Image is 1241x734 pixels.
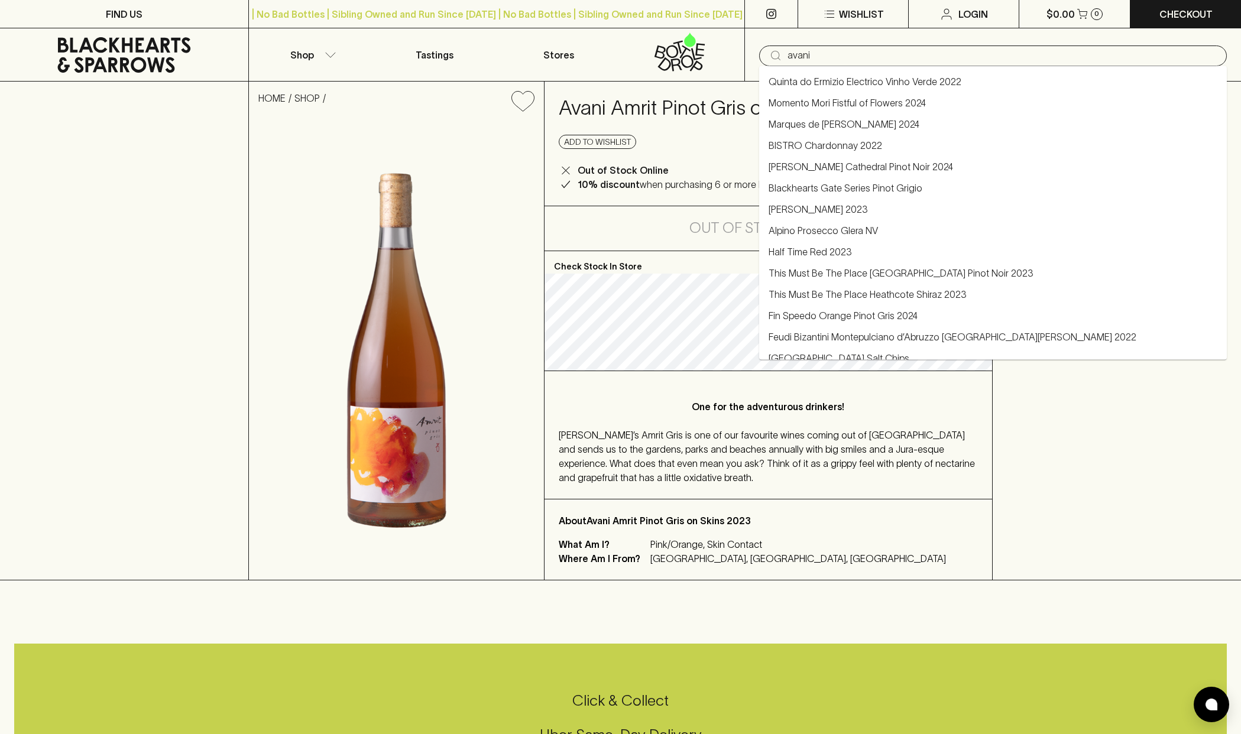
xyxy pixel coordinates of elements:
a: Half Time Red 2023 [769,245,852,259]
a: Marques de [PERSON_NAME] 2024 [769,117,919,131]
a: HOME [258,93,286,103]
h5: Out of Stock Online [689,219,847,238]
a: Momento Mori Fistful of Flowers 2024 [769,96,926,110]
p: Where Am I From? [559,551,647,566]
p: Shop [290,48,314,62]
a: [PERSON_NAME] 2023 [769,202,868,216]
p: About Avani Amrit Pinot Gris on Skins 2023 [559,514,978,528]
h4: Avani Amrit Pinot Gris on Skins 2023 [559,96,897,121]
p: Checkout [1159,7,1213,21]
a: [PERSON_NAME] Cathedral Pinot Noir 2024 [769,160,953,174]
button: Shop [249,28,373,81]
p: Login [958,7,988,21]
b: 10% discount [578,179,640,190]
p: Stores [543,48,574,62]
p: Check Stock In Store [545,251,992,274]
a: SHOP [294,93,320,103]
p: FIND US [106,7,142,21]
button: Add to wishlist [559,135,636,149]
p: Wishlist [839,7,884,21]
p: [GEOGRAPHIC_DATA], [GEOGRAPHIC_DATA], [GEOGRAPHIC_DATA] [650,551,946,566]
p: Tastings [416,48,453,62]
a: Quinta do Ermizio Electrico Vinho Verde 2022 [769,74,961,89]
input: Try "Pinot noir" [788,46,1217,65]
p: Out of Stock Online [578,163,669,177]
a: Blackhearts Gate Series Pinot Grigio [769,181,922,195]
a: This Must Be The Place Heathcote Shiraz 2023 [769,287,967,301]
h5: Click & Collect [14,691,1227,710]
a: Feudi Bizantini Montepulciano d’Abruzzo [GEOGRAPHIC_DATA][PERSON_NAME] 2022 [769,330,1136,344]
a: Tastings [372,28,497,81]
button: Add to wishlist [507,86,539,116]
a: Fin Speedo Orange Pinot Gris 2024 [769,308,918,323]
a: Stores [497,28,621,81]
span: [PERSON_NAME]’s Amrit Gris is one of our favourite wines coming out of [GEOGRAPHIC_DATA] and send... [559,430,975,483]
a: BISTRO Chardonnay 2022 [769,138,882,152]
a: [GEOGRAPHIC_DATA] Salt Chips [769,351,909,365]
a: Alpino Prosecco Glera NV [769,223,878,238]
img: bubble-icon [1206,699,1217,710]
p: when purchasing 6 or more bottles [578,177,788,191]
p: 0 [1094,11,1099,17]
p: What Am I? [559,537,647,551]
p: $0.00 [1046,7,1075,21]
img: 37923.png [249,121,544,580]
p: Pink/Orange, Skin Contact [650,537,946,551]
p: One for the adventurous drinkers! [582,400,954,414]
a: This Must Be The Place [GEOGRAPHIC_DATA] Pinot Noir 2023 [769,266,1033,280]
